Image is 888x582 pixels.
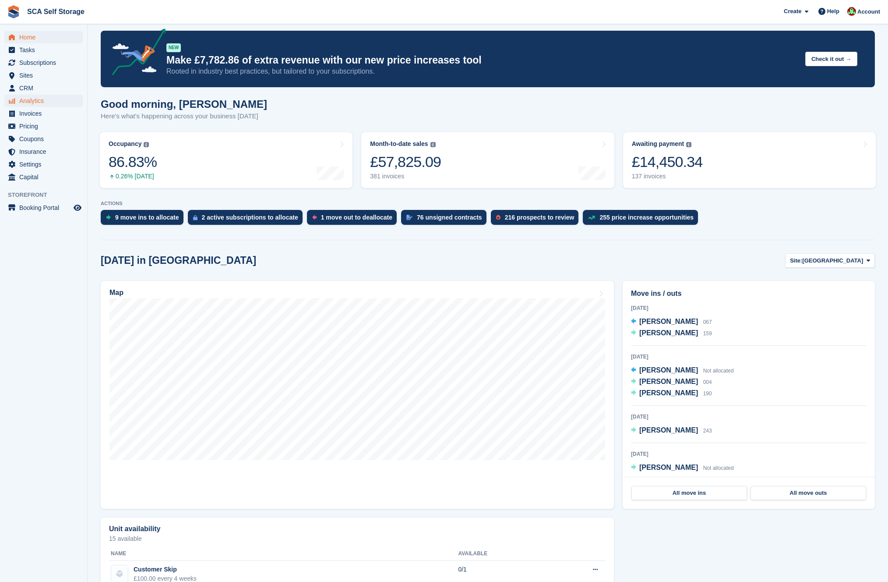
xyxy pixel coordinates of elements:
div: NEW [166,43,181,52]
span: [PERSON_NAME] [639,426,698,434]
span: Sites [19,69,72,82]
div: £57,825.09 [370,153,441,171]
a: [PERSON_NAME] 004 [631,376,712,388]
h1: Good morning, [PERSON_NAME] [101,98,267,110]
img: price_increase_opportunities-93ffe204e8149a01c8c9dc8f82e8f89637d9d84a8eef4429ea346261dce0b2c0.svg [588,216,595,220]
span: Storefront [8,191,87,199]
span: [PERSON_NAME] [639,464,698,471]
img: active_subscription_to_allocate_icon-d502201f5373d7db506a760aba3b589e785aa758c864c3986d89f69b8ff3... [193,215,197,220]
span: [GEOGRAPHIC_DATA] [802,256,863,265]
a: [PERSON_NAME] 243 [631,425,712,436]
a: 216 prospects to review [491,210,583,229]
p: 15 available [109,536,606,542]
span: 067 [703,319,712,325]
span: Not allocated [703,368,734,374]
a: SCA Self Storage [24,4,88,19]
a: menu [4,95,83,107]
img: icon-info-grey-7440780725fd019a000dd9b08b2336e03edf1995a4989e88bcd33f0948082b44.svg [144,142,149,147]
span: CRM [19,82,72,94]
span: 243 [703,428,712,434]
span: Help [827,7,839,16]
img: icon-info-grey-7440780725fd019a000dd9b08b2336e03edf1995a4989e88bcd33f0948082b44.svg [430,142,436,147]
a: All move ins [631,486,747,500]
div: [DATE] [631,413,867,421]
span: [PERSON_NAME] [639,378,698,385]
img: move_ins_to_allocate_icon-fdf77a2bb77ea45bf5b3d319d69a93e2d87916cf1d5bf7949dd705db3b84f3ca.svg [106,215,111,220]
span: 004 [703,379,712,385]
span: Pricing [19,120,72,132]
span: [PERSON_NAME] [639,329,698,337]
div: 255 price increase opportunities [599,214,694,221]
p: Make £7,782.86 of extra revenue with our new price increases tool [166,54,798,67]
a: All move outs [751,486,866,500]
img: contract_signature_icon-13c848040528278c33f63329250d36e43548de30e8caae1d1a13099fd9432cc5.svg [406,215,412,220]
div: 9 move ins to allocate [115,214,179,221]
img: move_outs_to_deallocate_icon-f764333ba52eb49d3ac5e1228854f67142a1ed5810a6f6cc68b1a99e826820c5.svg [312,215,317,220]
a: menu [4,69,83,82]
a: menu [4,31,83,43]
a: [PERSON_NAME] Not allocated [631,365,734,376]
h2: Move ins / outs [631,288,867,299]
span: Site: [790,256,802,265]
a: 76 unsigned contracts [401,210,491,229]
img: stora-icon-8386f47178a22dfd0bd8f6a31ec36ba5ce8667c1dd55bd0f319d3a0aa187defe.svg [7,5,20,18]
span: Subscriptions [19,57,72,69]
span: 190 [703,390,712,397]
div: 2 active subscriptions to allocate [202,214,298,221]
div: 0.26% [DATE] [109,173,157,180]
img: blank-unit-type-icon-ffbac7b88ba66c5e286b0e438baccc4b9c83835d4c34f86887a83fc20ec27e7b.svg [111,565,128,582]
a: [PERSON_NAME] 190 [631,388,712,399]
div: 381 invoices [370,173,441,180]
span: Insurance [19,145,72,158]
div: 86.83% [109,153,157,171]
div: Occupancy [109,140,141,148]
div: 216 prospects to review [505,214,574,221]
a: menu [4,82,83,94]
a: menu [4,202,83,214]
span: Booking Portal [19,202,72,214]
a: Awaiting payment £14,450.34 137 invoices [623,132,876,188]
p: ACTIONS [101,201,875,206]
div: 1 move out to deallocate [321,214,392,221]
a: [PERSON_NAME] 067 [631,316,712,328]
span: Capital [19,171,72,183]
span: 159 [703,330,712,337]
span: [PERSON_NAME] [639,318,698,325]
h2: [DATE] in [GEOGRAPHIC_DATA] [101,255,256,266]
th: Name [109,547,458,561]
span: Invoices [19,107,72,120]
img: prospect-51fa495bee0391a8d652442698ab0144808aea92771e9ea1ae160a38d050c398.svg [496,215,500,220]
a: menu [4,171,83,183]
div: Awaiting payment [632,140,684,148]
span: Account [857,7,880,16]
span: Create [784,7,801,16]
div: Month-to-date sales [370,140,428,148]
span: Analytics [19,95,72,107]
h2: Unit availability [109,525,160,533]
p: Here's what's happening across your business [DATE] [101,111,267,121]
a: 2 active subscriptions to allocate [188,210,307,229]
a: Preview store [72,202,83,213]
a: menu [4,107,83,120]
img: price-adjustments-announcement-icon-8257ccfd72463d97f412b2fc003d46551f7dbcb40ab6d574587a9cd5c0d94... [105,28,166,78]
a: Month-to-date sales £57,825.09 381 invoices [361,132,614,188]
a: menu [4,57,83,69]
a: 1 move out to deallocate [307,210,401,229]
span: [PERSON_NAME] [639,389,698,397]
a: Map [101,281,614,509]
a: [PERSON_NAME] 159 [631,328,712,339]
a: menu [4,44,83,56]
span: Not allocated [703,465,734,471]
span: Home [19,31,72,43]
span: Tasks [19,44,72,56]
a: 9 move ins to allocate [101,210,188,229]
div: [DATE] [631,450,867,458]
a: 255 price increase opportunities [583,210,702,229]
a: menu [4,133,83,145]
span: Settings [19,158,72,170]
h2: Map [109,289,123,297]
div: [DATE] [631,353,867,361]
img: icon-info-grey-7440780725fd019a000dd9b08b2336e03edf1995a4989e88bcd33f0948082b44.svg [686,142,691,147]
div: Customer Skip [134,565,197,574]
div: £14,450.34 [632,153,703,171]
